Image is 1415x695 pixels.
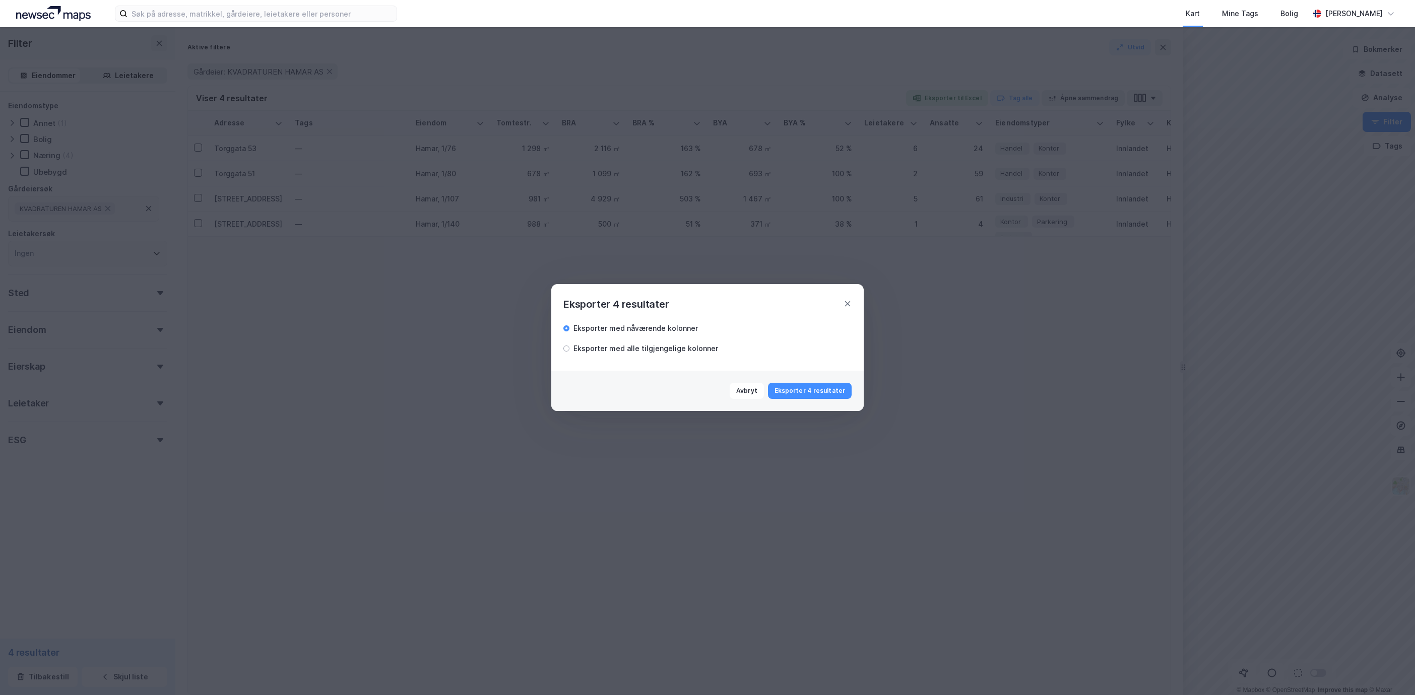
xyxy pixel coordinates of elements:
[1365,647,1415,695] div: Kontrollprogram for chat
[1186,8,1200,20] div: Kart
[573,322,698,334] div: Eksporter med nåværende kolonner
[768,383,852,399] button: Eksporter 4 resultater
[16,6,91,21] img: logo.a4113a55bc3d86da70a041830d287a7e.svg
[1280,8,1298,20] div: Bolig
[127,6,397,21] input: Søk på adresse, matrikkel, gårdeiere, leietakere eller personer
[1325,8,1383,20] div: [PERSON_NAME]
[1365,647,1415,695] iframe: Chat Widget
[730,383,764,399] button: Avbryt
[563,296,669,312] div: Eksporter 4 resultater
[1222,8,1258,20] div: Mine Tags
[573,342,718,355] div: Eksporter med alle tilgjengelige kolonner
